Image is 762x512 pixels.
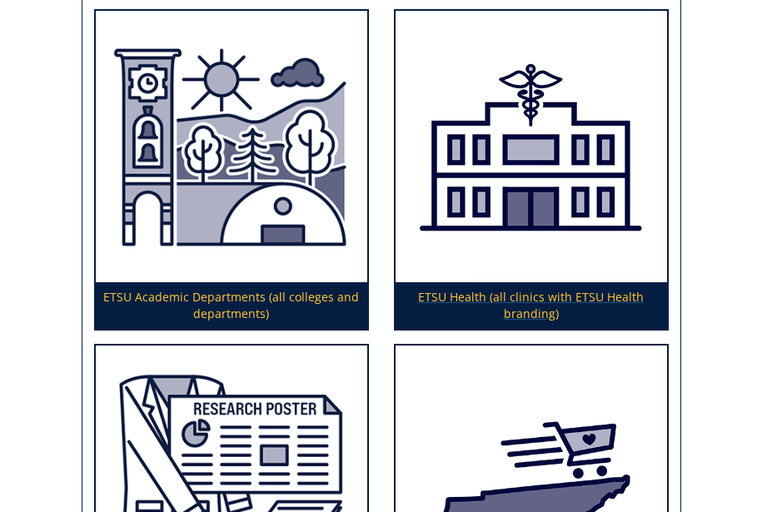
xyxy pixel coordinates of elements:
[396,11,667,330] a: ETSU Health (all clinics with ETSU Health branding)
[96,282,367,329] p: ETSU Academic Departments (all colleges and departments)
[396,11,667,283] img: ETSU Health (all clinics with ETSU Health branding)
[96,11,367,330] a: ETSU Academic Departments (all colleges and departments)
[396,282,667,329] p: ETSU Health (all clinics with ETSU Health branding)
[96,11,367,283] img: ETSU Academic Departments (all colleges and departments)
